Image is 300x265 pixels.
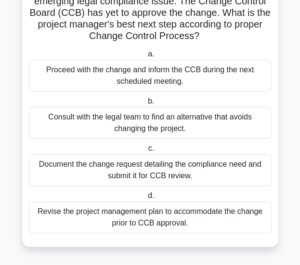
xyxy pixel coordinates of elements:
span: c. [148,144,154,152]
div: Consult with the legal team to find an alternative that avoids changing the project. [29,107,272,139]
div: Revise the project management plan to accommodate the change prior to CCB approval. [29,201,272,233]
div: Proceed with the change and inform the CCB during the next scheduled meeting. [29,60,272,92]
span: b. [148,97,154,105]
span: a. [148,50,154,58]
div: Document the change request detailing the compliance need and submit it for CCB review. [29,154,272,186]
span: d. [148,191,154,199]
